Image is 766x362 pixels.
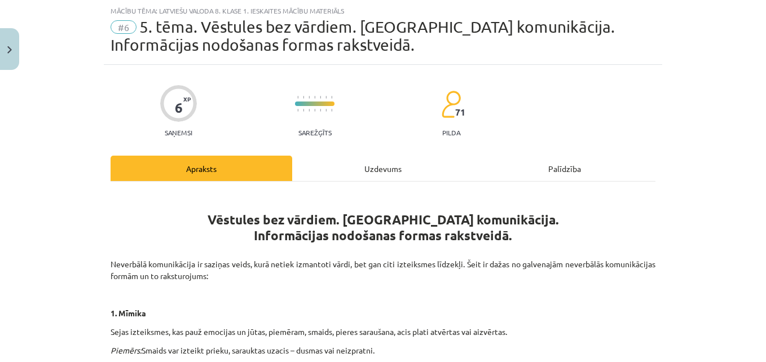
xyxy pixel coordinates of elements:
[298,129,332,136] p: Sarežģīts
[325,96,327,99] img: icon-short-line-57e1e144782c952c97e751825c79c345078a6d821885a25fce030b3d8c18986b.svg
[303,96,304,99] img: icon-short-line-57e1e144782c952c97e751825c79c345078a6d821885a25fce030b3d8c18986b.svg
[111,156,292,181] div: Apraksts
[183,96,191,102] span: XP
[111,345,142,355] em: Piemērs:
[314,109,315,112] img: icon-short-line-57e1e144782c952c97e751825c79c345078a6d821885a25fce030b3d8c18986b.svg
[442,129,460,136] p: pilda
[474,156,655,181] div: Palīdzība
[297,96,298,99] img: icon-short-line-57e1e144782c952c97e751825c79c345078a6d821885a25fce030b3d8c18986b.svg
[331,109,332,112] img: icon-short-line-57e1e144782c952c97e751825c79c345078a6d821885a25fce030b3d8c18986b.svg
[297,109,298,112] img: icon-short-line-57e1e144782c952c97e751825c79c345078a6d821885a25fce030b3d8c18986b.svg
[208,211,559,244] b: Vēstules bez vārdiem. [GEOGRAPHIC_DATA] komunikācija. Informācijas nodošanas formas rakstveidā.
[111,17,615,54] span: 5. tēma. Vēstules bez vārdiem. [GEOGRAPHIC_DATA] komunikācija. Informācijas nodošanas formas raks...
[455,107,465,117] span: 71
[314,96,315,99] img: icon-short-line-57e1e144782c952c97e751825c79c345078a6d821885a25fce030b3d8c18986b.svg
[303,109,304,112] img: icon-short-line-57e1e144782c952c97e751825c79c345078a6d821885a25fce030b3d8c18986b.svg
[331,96,332,99] img: icon-short-line-57e1e144782c952c97e751825c79c345078a6d821885a25fce030b3d8c18986b.svg
[111,308,146,318] b: 1. Mīmika
[325,109,327,112] img: icon-short-line-57e1e144782c952c97e751825c79c345078a6d821885a25fce030b3d8c18986b.svg
[160,129,197,136] p: Saņemsi
[441,90,461,118] img: students-c634bb4e5e11cddfef0936a35e636f08e4e9abd3cc4e673bd6f9a4125e45ecb1.svg
[111,326,655,338] p: Sejas izteiksmes, kas pauž emocijas un jūtas, piemēram, smaids, pieres saraušana, acis plati atvē...
[175,100,183,116] div: 6
[309,96,310,99] img: icon-short-line-57e1e144782c952c97e751825c79c345078a6d821885a25fce030b3d8c18986b.svg
[7,46,12,54] img: icon-close-lesson-0947bae3869378f0d4975bcd49f059093ad1ed9edebbc8119c70593378902aed.svg
[309,109,310,112] img: icon-short-line-57e1e144782c952c97e751825c79c345078a6d821885a25fce030b3d8c18986b.svg
[320,96,321,99] img: icon-short-line-57e1e144782c952c97e751825c79c345078a6d821885a25fce030b3d8c18986b.svg
[111,7,655,15] div: Mācību tēma: Latviešu valoda 8. klase 1. ieskaites mācību materiāls
[292,156,474,181] div: Uzdevums
[320,109,321,112] img: icon-short-line-57e1e144782c952c97e751825c79c345078a6d821885a25fce030b3d8c18986b.svg
[111,345,655,356] p: Smaids var izteikt prieku, sarauktas uzacis – dusmas vai neizpratni.
[111,246,655,282] p: Neverbālā komunikācija ir saziņas veids, kurā netiek izmantoti vārdi, bet gan citi izteiksmes līd...
[111,20,137,34] span: #6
